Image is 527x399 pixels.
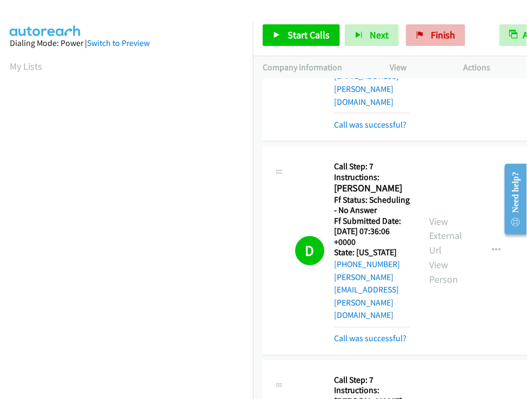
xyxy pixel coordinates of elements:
[334,248,410,258] h5: State: [US_STATE]
[263,61,371,74] p: Company Information
[406,24,465,46] a: Finish
[334,216,410,248] h5: Ff Submitted Date: [DATE] 07:36:06 +0000
[334,182,410,195] h2: [PERSON_NAME]
[370,29,389,41] span: Next
[334,172,410,183] h5: Instructions:
[334,385,410,396] h5: Instructions:
[87,38,150,48] a: Switch to Preview
[496,156,527,242] iframe: Resource Center
[334,71,399,107] a: [EMAIL_ADDRESS][PERSON_NAME][DOMAIN_NAME]
[334,260,400,270] a: [PHONE_NUMBER]
[334,119,406,130] a: Call was successful?
[334,334,406,344] a: Call was successful?
[334,375,410,386] h5: Call Step: 7
[10,60,42,72] a: My Lists
[430,215,463,257] a: View External Url
[345,24,399,46] button: Next
[463,61,517,74] p: Actions
[431,29,455,41] span: Finish
[334,195,410,216] h5: Ff Status: Scheduling - No Answer
[390,61,444,74] p: View
[430,259,458,286] a: View Person
[288,29,330,41] span: Start Calls
[295,236,324,265] h1: D
[334,272,399,321] a: [PERSON_NAME][EMAIL_ADDRESS][PERSON_NAME][DOMAIN_NAME]
[263,24,340,46] a: Start Calls
[334,161,410,172] h5: Call Step: 7
[10,37,243,50] div: Dialing Mode: Power |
